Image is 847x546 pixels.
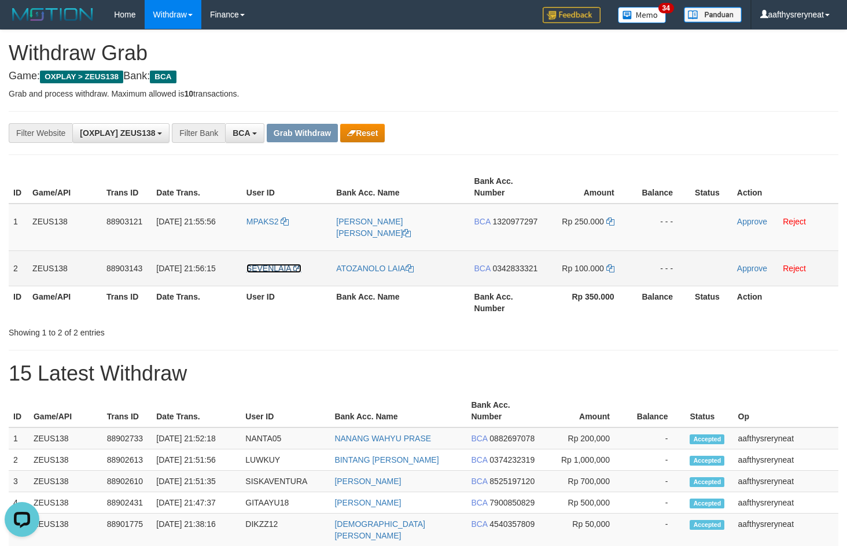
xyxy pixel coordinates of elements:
[489,477,535,486] span: Copy 8525197120 to clipboard
[474,264,491,273] span: BCA
[340,124,385,142] button: Reset
[28,171,102,204] th: Game/API
[9,42,838,65] h1: Withdraw Grab
[152,171,241,204] th: Date Trans.
[540,427,627,449] td: Rp 200,000
[474,217,491,226] span: BCA
[489,455,535,464] span: Copy 0374232319 to clipboard
[9,171,28,204] th: ID
[627,449,686,471] td: -
[9,286,28,319] th: ID
[684,7,742,23] img: panduan.png
[562,264,603,273] span: Rp 100.000
[734,471,838,492] td: aafthysreryneat
[489,434,535,443] span: Copy 0882697078 to clipboard
[690,434,724,444] span: Accepted
[783,264,806,273] a: Reject
[9,492,29,514] td: 4
[334,477,401,486] a: [PERSON_NAME]
[241,471,330,492] td: SISKAVENTURA
[332,286,469,319] th: Bank Acc. Name
[606,264,614,273] a: Copy 100000 to clipboard
[492,217,537,226] span: Copy 1320977297 to clipboard
[246,264,301,273] a: SEVENLAIA
[737,264,767,273] a: Approve
[28,250,102,286] td: ZEUS138
[102,394,152,427] th: Trans ID
[9,322,344,338] div: Showing 1 to 2 of 2 entries
[470,286,544,319] th: Bank Acc. Number
[242,171,332,204] th: User ID
[334,434,431,443] a: NANANG WAHYU PRASE
[233,128,250,138] span: BCA
[627,492,686,514] td: -
[102,449,152,471] td: 88902613
[471,498,487,507] span: BCA
[152,286,241,319] th: Date Trans.
[152,449,241,471] td: [DATE] 21:51:56
[225,123,264,143] button: BCA
[492,264,537,273] span: Copy 0342833321 to clipboard
[156,264,215,273] span: [DATE] 21:56:15
[732,171,838,204] th: Action
[152,427,241,449] td: [DATE] 21:52:18
[9,123,72,143] div: Filter Website
[734,449,838,471] td: aafthysreryneat
[543,7,601,23] img: Feedback.jpg
[540,449,627,471] td: Rp 1,000,000
[734,427,838,449] td: aafthysreryneat
[685,394,733,427] th: Status
[734,492,838,514] td: aafthysreryneat
[632,250,690,286] td: - - -
[80,128,155,138] span: [OXPLAY] ZEUS138
[618,7,666,23] img: Button%20Memo.svg
[9,71,838,82] h4: Game: Bank:
[690,456,724,466] span: Accepted
[102,471,152,492] td: 88902610
[690,520,724,530] span: Accepted
[737,217,767,226] a: Approve
[690,286,732,319] th: Status
[28,286,102,319] th: Game/API
[184,89,193,98] strong: 10
[29,471,102,492] td: ZEUS138
[241,427,330,449] td: NANTA05
[9,88,838,99] p: Grab and process withdraw. Maximum allowed is transactions.
[466,394,540,427] th: Bank Acc. Number
[172,123,225,143] div: Filter Bank
[783,217,806,226] a: Reject
[152,471,241,492] td: [DATE] 21:51:35
[102,286,152,319] th: Trans ID
[29,427,102,449] td: ZEUS138
[5,5,39,39] button: Open LiveChat chat widget
[102,492,152,514] td: 88902431
[489,519,535,529] span: Copy 4540357809 to clipboard
[106,264,142,273] span: 88903143
[540,492,627,514] td: Rp 500,000
[150,71,176,83] span: BCA
[734,394,838,427] th: Op
[658,3,674,13] span: 34
[489,498,535,507] span: Copy 7900850829 to clipboard
[334,519,425,540] a: [DEMOGRAPHIC_DATA][PERSON_NAME]
[29,449,102,471] td: ZEUS138
[627,471,686,492] td: -
[267,124,338,142] button: Grab Withdraw
[332,171,469,204] th: Bank Acc. Name
[152,492,241,514] td: [DATE] 21:47:37
[9,204,28,251] td: 1
[336,264,413,273] a: ATOZANOLO LAIA
[334,498,401,507] a: [PERSON_NAME]
[336,217,411,238] a: [PERSON_NAME] [PERSON_NAME]
[562,217,603,226] span: Rp 250.000
[334,455,439,464] a: BINTANG [PERSON_NAME]
[241,449,330,471] td: LUWKUY
[690,499,724,508] span: Accepted
[471,519,487,529] span: BCA
[102,427,152,449] td: 88902733
[330,394,466,427] th: Bank Acc. Name
[632,171,690,204] th: Balance
[9,471,29,492] td: 3
[627,394,686,427] th: Balance
[732,286,838,319] th: Action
